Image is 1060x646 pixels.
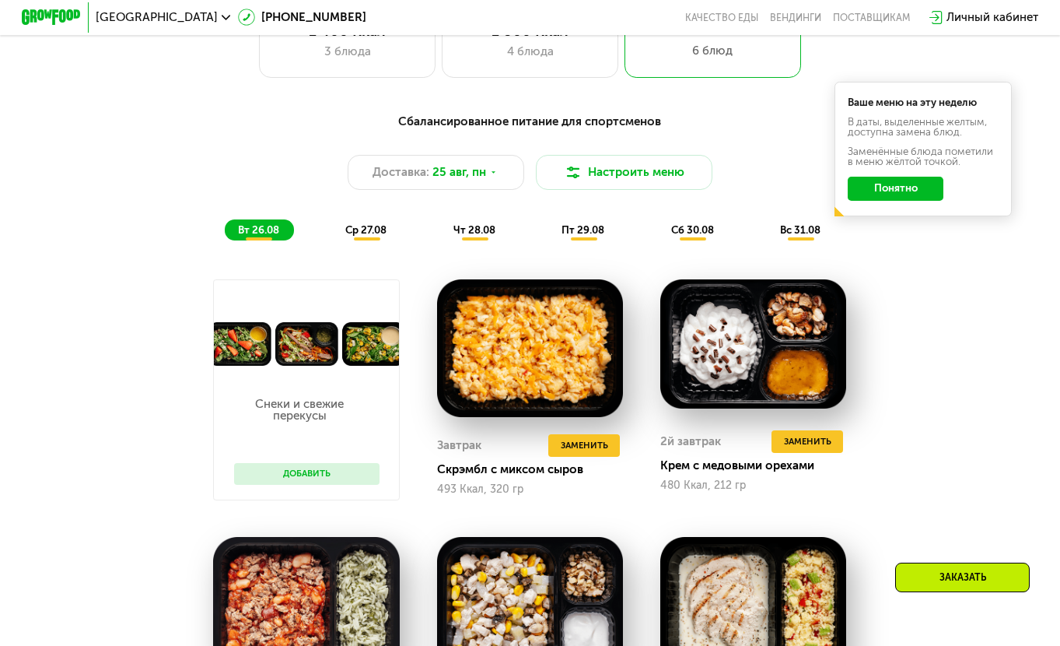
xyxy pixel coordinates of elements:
[548,434,619,456] button: Заменить
[770,12,821,23] a: Вендинги
[848,177,943,200] button: Понятно
[437,462,635,477] div: Скрэмбл с миксом сыров
[94,113,966,132] div: Сбалансированное питание для спортсменов
[660,430,721,452] div: 2й завтрак
[895,563,1030,592] div: Заказать
[848,117,998,138] div: В даты, выделенные желтым, доступна замена блюд.
[373,163,429,181] span: Доставка:
[780,224,820,236] span: вс 31.08
[848,97,998,107] div: Ваше меню на эту неделю
[660,458,859,473] div: Крем с медовыми орехами
[96,12,218,23] span: [GEOGRAPHIC_DATA]
[771,430,842,452] button: Заменить
[345,224,387,236] span: ср 27.08
[561,224,604,236] span: пт 29.08
[457,43,603,61] div: 4 блюда
[453,224,495,236] span: чт 28.08
[238,9,366,26] a: [PHONE_NUMBER]
[848,146,998,167] div: Заменённые блюда пометили в меню жёлтой точкой.
[671,224,714,236] span: сб 30.08
[660,479,847,492] div: 480 Ккал, 212 гр
[432,163,486,181] span: 25 авг, пн
[639,42,786,60] div: 6 блюд
[275,43,420,61] div: 3 блюда
[833,12,910,23] div: поставщикам
[234,398,365,422] p: Снеки и свежие перекусы
[238,224,279,236] span: вт 26.08
[234,463,380,485] button: Добавить
[437,434,481,456] div: Завтрак
[536,155,712,190] button: Настроить меню
[437,483,624,496] div: 493 Ккал, 320 гр
[561,438,608,453] span: Заменить
[946,9,1038,26] div: Личный кабинет
[784,434,831,449] span: Заменить
[685,12,758,23] a: Качество еды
